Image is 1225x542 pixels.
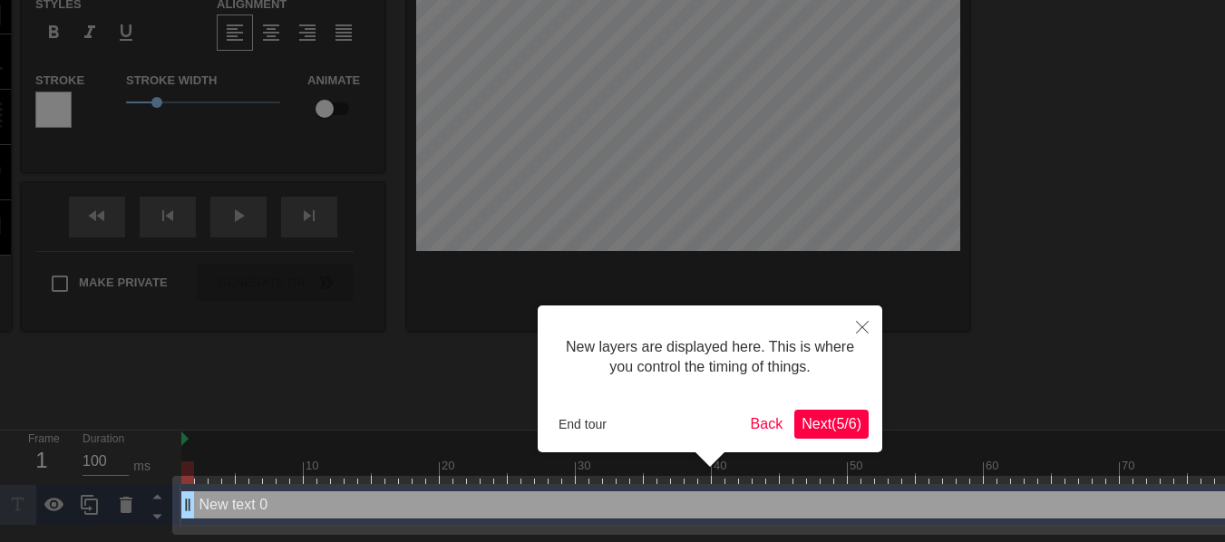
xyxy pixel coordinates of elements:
[551,411,614,438] button: End tour
[794,410,869,439] button: Next
[802,416,861,431] span: Next ( 5 / 6 )
[842,305,882,347] button: Close
[551,319,869,396] div: New layers are displayed here. This is where you control the timing of things.
[744,410,791,439] button: Back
